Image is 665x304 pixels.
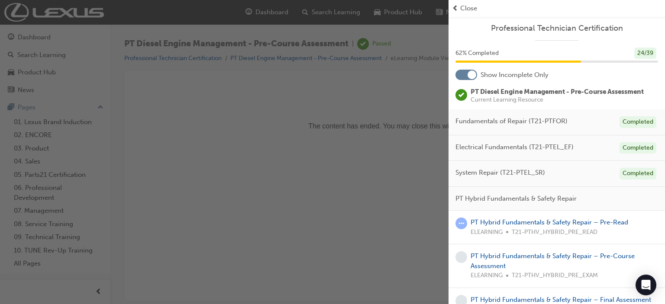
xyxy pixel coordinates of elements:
span: PT Hybrid Fundamentals & Safety Repair [455,194,577,204]
span: Fundamentals of Repair (T21-PTFOR) [455,116,568,126]
span: learningRecordVerb_PASS-icon [455,89,467,101]
span: Show Incomplete Only [481,70,549,80]
span: T21-PTHV_HYBRID_PRE_EXAM [512,271,598,281]
a: Professional Technician Certification [455,23,658,33]
span: 62 % Completed [455,48,499,58]
div: Completed [620,116,656,128]
button: prev-iconClose [452,3,662,13]
span: Current Learning Resource [471,97,644,103]
span: ELEARNING [471,227,503,237]
a: PT Hybrid Fundamentals & Safety Repair – Final Assessment [471,296,651,304]
div: 24 / 39 [634,48,656,59]
span: PT Diesel Engine Management - Pre-Course Assessment [471,88,644,96]
span: learningRecordVerb_NONE-icon [455,251,467,263]
p: The content has ended. You may close this window. [3,7,510,46]
span: learningRecordVerb_ATTEMPT-icon [455,218,467,229]
div: Completed [620,142,656,154]
span: prev-icon [452,3,458,13]
div: Completed [620,168,656,179]
a: PT Hybrid Fundamentals & Safety Repair – Pre-Course Assessment [471,252,635,270]
span: ELEARNING [471,271,503,281]
span: System Repair (T21-PTEL_SR) [455,168,545,178]
span: Electrical Fundamentals (T21-PTEL_EF) [455,142,574,152]
a: PT Hybrid Fundamentals & Safety Repair – Pre-Read [471,218,628,226]
span: Close [460,3,477,13]
div: Open Intercom Messenger [636,275,656,295]
span: T21-PTHV_HYBRID_PRE_READ [512,227,597,237]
